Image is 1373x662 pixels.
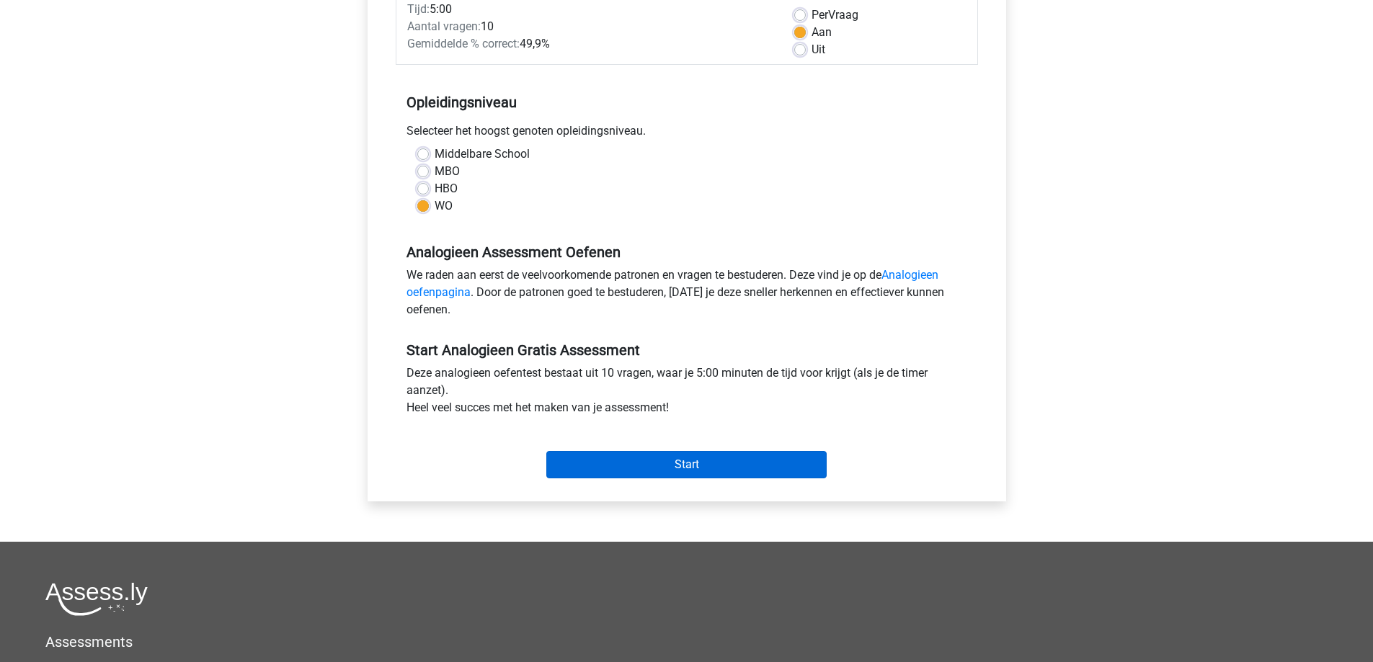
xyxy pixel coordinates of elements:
[435,146,530,163] label: Middelbare School
[406,88,967,117] h5: Opleidingsniveau
[407,2,430,16] span: Tijd:
[812,8,828,22] span: Per
[435,163,460,180] label: MBO
[435,180,458,197] label: HBO
[546,451,827,478] input: Start
[396,364,978,422] div: Deze analogieen oefentest bestaat uit 10 vragen, waar je 5:00 minuten de tijd voor krijgt (als je...
[435,197,453,215] label: WO
[407,37,520,50] span: Gemiddelde % correct:
[396,267,978,324] div: We raden aan eerst de veelvoorkomende patronen en vragen te bestuderen. Deze vind je op de . Door...
[396,35,783,53] div: 49,9%
[406,341,967,359] h5: Start Analogieen Gratis Assessment
[45,582,148,616] img: Assessly logo
[812,6,858,24] label: Vraag
[407,19,481,33] span: Aantal vragen:
[812,41,825,58] label: Uit
[812,24,832,41] label: Aan
[406,243,967,261] h5: Analogieen Assessment Oefenen
[396,1,783,18] div: 5:00
[45,633,1328,650] h5: Assessments
[396,122,978,146] div: Selecteer het hoogst genoten opleidingsniveau.
[396,18,783,35] div: 10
